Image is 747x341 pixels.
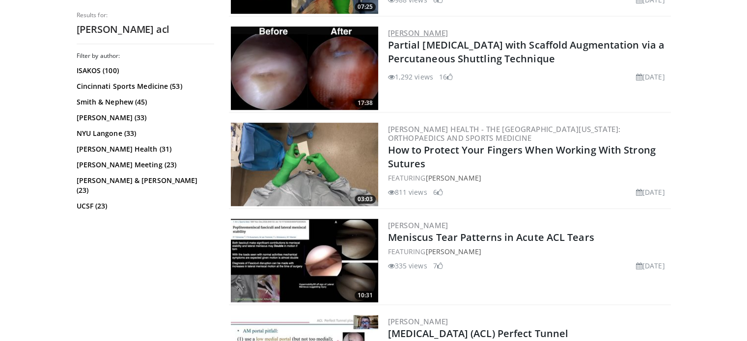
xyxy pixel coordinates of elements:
a: 10:31 [231,219,378,302]
a: How to Protect Your Fingers When Working With Strong Sutures [388,143,656,170]
a: UCSF (23) [77,201,212,211]
li: 811 views [388,187,427,197]
a: Cincinnati Sports Medicine (53) [77,81,212,91]
div: FEATURING [388,246,669,257]
img: 427a08a1-5b7b-4cf6-861f-e0c2388bddea.jpeg.300x170_q85_crop-smart_upscale.jpg [231,26,378,110]
a: Smith & Nephew (45) [77,97,212,107]
a: 03:03 [231,123,378,206]
a: [MEDICAL_DATA] (ACL) Perfect Tunnel [388,327,569,340]
a: [PERSON_NAME] (33) [77,113,212,123]
a: [PERSON_NAME] [388,220,448,230]
span: 17:38 [355,99,376,107]
li: [DATE] [636,72,665,82]
span: 03:03 [355,195,376,204]
a: [PERSON_NAME] [388,28,448,38]
a: [PERSON_NAME] [425,173,481,183]
a: [PERSON_NAME] Meeting (23) [77,160,212,170]
li: [DATE] [636,187,665,197]
a: [PERSON_NAME] Health - The [GEOGRAPHIC_DATA][US_STATE]: Orthopaedics and Sports Medicine [388,124,621,143]
h2: [PERSON_NAME] acl [77,23,214,36]
li: 16 [439,72,453,82]
li: 6 [433,187,443,197]
a: [PERSON_NAME] Health (31) [77,144,212,154]
a: NYU Langone (33) [77,129,212,138]
li: 1,292 views [388,72,433,82]
li: 335 views [388,261,427,271]
li: [DATE] [636,261,665,271]
img: 668c1cee-1ff6-46bb-913b-50f69012f802.300x170_q85_crop-smart_upscale.jpg [231,219,378,302]
h3: Filter by author: [77,52,214,60]
a: [PERSON_NAME] & [PERSON_NAME] (23) [77,176,212,195]
a: [PERSON_NAME] [425,247,481,256]
a: [PERSON_NAME] [388,316,448,326]
li: 7 [433,261,443,271]
a: 17:38 [231,26,378,110]
span: 07:25 [355,2,376,11]
span: 10:31 [355,291,376,300]
a: ISAKOS (100) [77,66,212,76]
img: fd43f1cd-7d40-487d-bb6e-8266c5be895c.300x170_q85_crop-smart_upscale.jpg [231,123,378,206]
a: Meniscus Tear Patterns in Acute ACL Tears [388,231,594,244]
div: FEATURING [388,173,669,183]
p: Results for: [77,11,214,19]
a: Partial [MEDICAL_DATA] with Scaffold Augmentation via a Percutaneous Shuttling Technique [388,38,665,65]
